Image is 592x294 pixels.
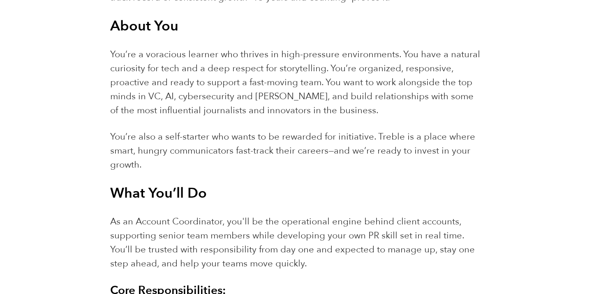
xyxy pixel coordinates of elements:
span: You’re also a self-starter who wants to be rewarded for initiative. Treble is a place where smart... [110,131,475,171]
b: About You [110,16,178,35]
b: What You’ll Do [110,184,207,203]
span: As an Account Coordinator, you'll be the operational engine behind client accounts, supporting se... [110,215,475,270]
span: You’re a voracious learner who thrives in high-pressure environments. You have a natural curiosit... [110,48,480,117]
